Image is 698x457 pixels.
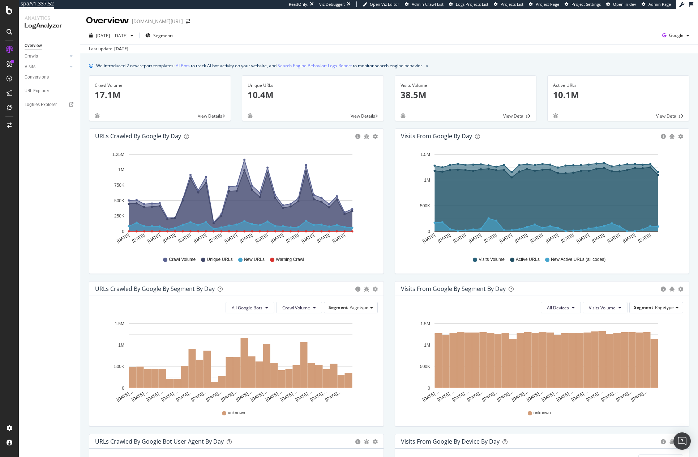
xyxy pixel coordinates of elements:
[529,233,544,244] text: [DATE]
[669,134,675,139] div: bug
[483,233,497,244] text: [DATE]
[301,233,315,244] text: [DATE]
[147,233,161,244] text: [DATE]
[541,302,581,313] button: All Devices
[565,1,601,7] a: Project Settings
[244,257,265,263] span: New URLs
[122,229,124,234] text: 0
[479,257,505,263] span: Visits Volume
[659,30,692,41] button: Google
[207,257,232,263] span: Unique URLs
[420,364,430,369] text: 500K
[553,82,684,89] div: Active URLs
[606,1,636,7] a: Open in dev
[449,1,488,7] a: Logs Projects List
[114,198,124,203] text: 500K
[118,343,124,348] text: 1M
[95,149,375,250] svg: A chart.
[420,152,430,157] text: 1.5M
[405,1,444,7] a: Admin Crawl List
[114,213,124,219] text: 250K
[514,233,528,244] text: [DATE]
[228,410,245,416] span: unknown
[401,319,681,403] div: A chart.
[456,1,488,7] span: Logs Projects List
[114,364,124,369] text: 500K
[583,302,628,313] button: Visits Volume
[116,233,130,244] text: [DATE]
[96,62,423,69] div: We introduced 2 new report templates: to track AI bot activity on your website, and to monitor se...
[553,89,684,101] p: 10.1M
[364,439,369,444] div: bug
[25,63,68,71] a: Visits
[319,1,345,7] div: Viz Debugger:
[355,439,360,444] div: circle-info
[95,132,181,140] div: URLs Crawled by Google by day
[132,18,183,25] div: [DOMAIN_NAME][URL]
[186,19,190,24] div: arrow-right-arrow-left
[118,168,124,173] text: 1M
[373,134,378,139] div: gear
[278,62,352,69] a: Search Engine Behavior: Logs Report
[364,134,369,139] div: bug
[529,1,559,7] a: Project Page
[401,132,472,140] div: Visits from Google by day
[661,439,666,444] div: circle-info
[669,287,675,292] div: bug
[428,386,430,391] text: 0
[401,113,406,118] div: bug
[421,233,436,244] text: [DATE]
[613,1,636,7] span: Open in dev
[89,46,128,52] div: Last update
[95,285,215,292] div: URLs Crawled by Google By Segment By Day
[25,52,68,60] a: Crawls
[232,305,262,311] span: All Google Bots
[153,33,174,39] span: Segments
[350,304,368,310] span: Pagetype
[351,113,375,119] span: View Details
[276,302,322,313] button: Crawl Volume
[25,101,57,109] div: Logfiles Explorer
[248,113,253,118] div: bug
[401,149,681,250] svg: A chart.
[95,319,375,403] svg: A chart.
[637,233,652,244] text: [DATE]
[401,438,500,445] div: Visits From Google By Device By Day
[25,52,38,60] div: Crawls
[501,1,523,7] span: Projects List
[553,113,558,118] div: bug
[25,42,42,50] div: Overview
[589,305,616,311] span: Visits Volume
[655,304,674,310] span: Pagetype
[95,438,224,445] div: URLs Crawled by Google bot User Agent By Day
[270,233,284,244] text: [DATE]
[239,233,253,244] text: [DATE]
[669,439,675,444] div: bug
[424,178,430,183] text: 1M
[642,1,671,7] a: Admin Page
[420,321,430,326] text: 1.5M
[420,203,430,208] text: 500K
[25,73,75,81] a: Conversions
[401,89,531,101] p: 38.5M
[498,233,513,244] text: [DATE]
[401,285,506,292] div: Visits from Google By Segment By Day
[86,30,136,41] button: [DATE] - [DATE]
[25,87,75,95] a: URL Explorer
[363,1,399,7] a: Open Viz Editor
[468,233,482,244] text: [DATE]
[575,233,590,244] text: [DATE]
[412,1,444,7] span: Admin Crawl List
[25,42,75,50] a: Overview
[254,233,269,244] text: [DATE]
[669,32,684,38] span: Google
[424,343,430,348] text: 1M
[25,63,35,71] div: Visits
[95,89,225,101] p: 17.1M
[452,233,467,244] text: [DATE]
[534,410,551,416] span: unknown
[112,152,124,157] text: 1.25M
[331,233,346,244] text: [DATE]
